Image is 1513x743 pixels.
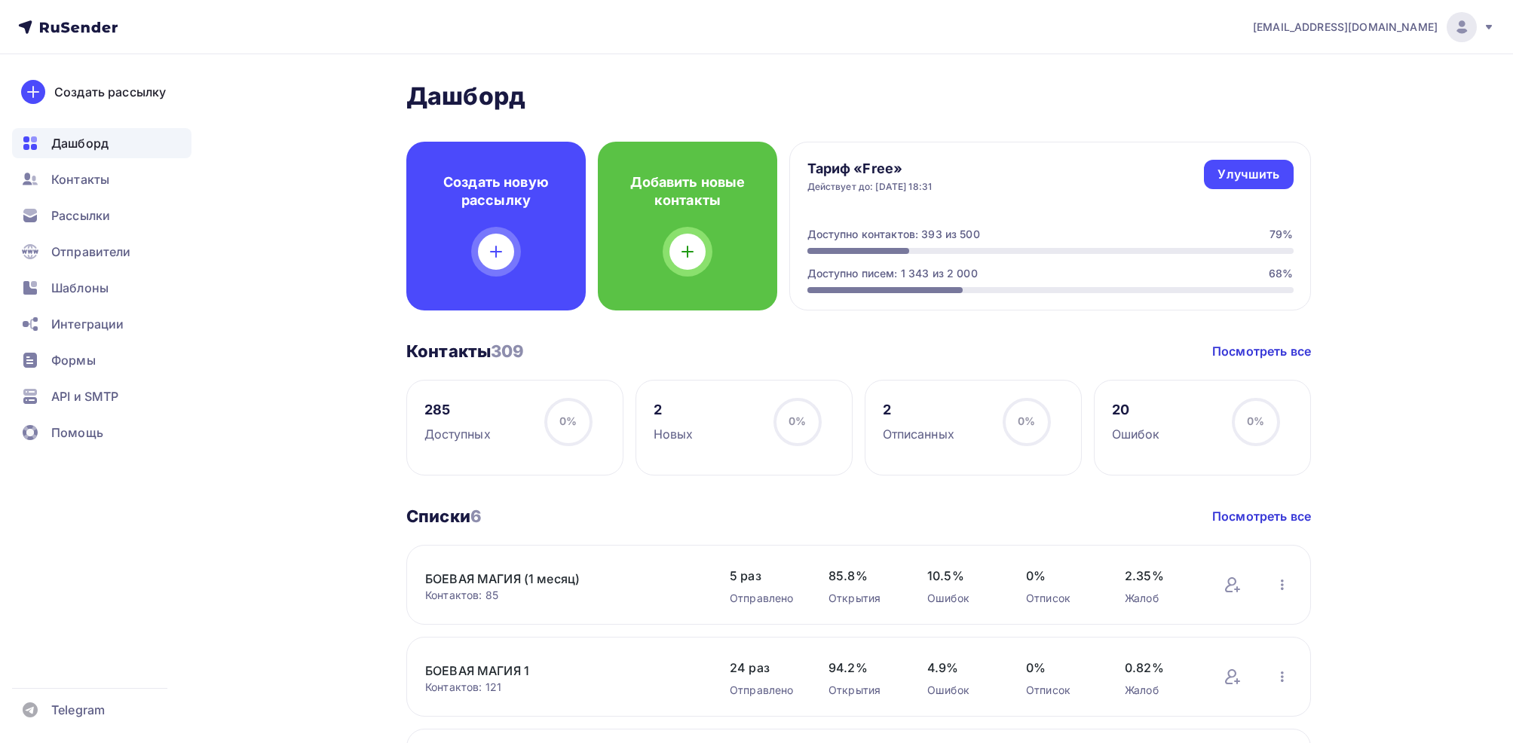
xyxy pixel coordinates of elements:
[1247,414,1264,427] span: 0%
[1217,166,1279,183] div: Улучшить
[927,659,996,677] span: 4.9%
[883,425,954,443] div: Отписанных
[1125,659,1193,677] span: 0.82%
[1026,659,1095,677] span: 0%
[51,315,124,333] span: Интеграции
[51,134,109,152] span: Дашборд
[1269,266,1293,281] div: 68%
[807,266,978,281] div: Доступно писем: 1 343 из 2 000
[491,341,524,361] span: 309
[425,570,681,588] a: БОЕВАЯ МАГИЯ (1 месяц)
[828,683,897,698] div: Открытия
[406,506,482,527] h3: Списки
[51,387,118,405] span: API и SMTP
[51,351,96,369] span: Формы
[730,683,798,698] div: Отправлено
[430,173,562,209] h4: Создать новую рассылку
[1018,414,1035,427] span: 0%
[828,567,897,585] span: 85.8%
[828,659,897,677] span: 94.2%
[51,279,109,297] span: Шаблоны
[12,128,191,158] a: Дашборд
[807,160,933,178] h4: Тариф «Free»
[730,591,798,606] div: Отправлено
[1026,567,1095,585] span: 0%
[730,567,798,585] span: 5 раз
[622,173,753,209] h4: Добавить новые контакты
[424,401,491,419] div: 285
[54,83,166,101] div: Создать рассылку
[807,181,933,193] div: Действует до: [DATE] 18:31
[12,164,191,194] a: Контакты
[559,414,577,427] span: 0%
[424,425,491,443] div: Доступных
[1026,683,1095,698] div: Отписок
[1212,342,1311,360] a: Посмотреть все
[51,206,110,225] span: Рассылки
[1212,507,1311,525] a: Посмотреть все
[425,662,681,680] a: БОЕВАЯ МАГИЯ 1
[828,591,897,606] div: Открытия
[406,81,1311,112] h2: Дашборд
[1270,227,1293,242] div: 79%
[1125,567,1193,585] span: 2.35%
[654,401,694,419] div: 2
[1026,591,1095,606] div: Отписок
[927,567,996,585] span: 10.5%
[470,506,482,526] span: 6
[807,227,980,242] div: Доступно контактов: 393 из 500
[12,200,191,231] a: Рассылки
[12,345,191,375] a: Формы
[51,243,131,261] span: Отправители
[1125,683,1193,698] div: Жалоб
[51,170,109,188] span: Контакты
[927,683,996,698] div: Ошибок
[406,341,525,362] h3: Контакты
[883,401,954,419] div: 2
[12,273,191,303] a: Шаблоны
[1253,20,1438,35] span: [EMAIL_ADDRESS][DOMAIN_NAME]
[1253,12,1495,42] a: [EMAIL_ADDRESS][DOMAIN_NAME]
[1112,401,1160,419] div: 20
[654,425,694,443] div: Новых
[425,680,700,695] div: Контактов: 121
[927,591,996,606] div: Ошибок
[12,237,191,267] a: Отправители
[51,701,105,719] span: Telegram
[1125,591,1193,606] div: Жалоб
[1112,425,1160,443] div: Ошибок
[730,659,798,677] span: 24 раз
[789,414,806,427] span: 0%
[425,588,700,603] div: Контактов: 85
[51,423,103,442] span: Помощь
